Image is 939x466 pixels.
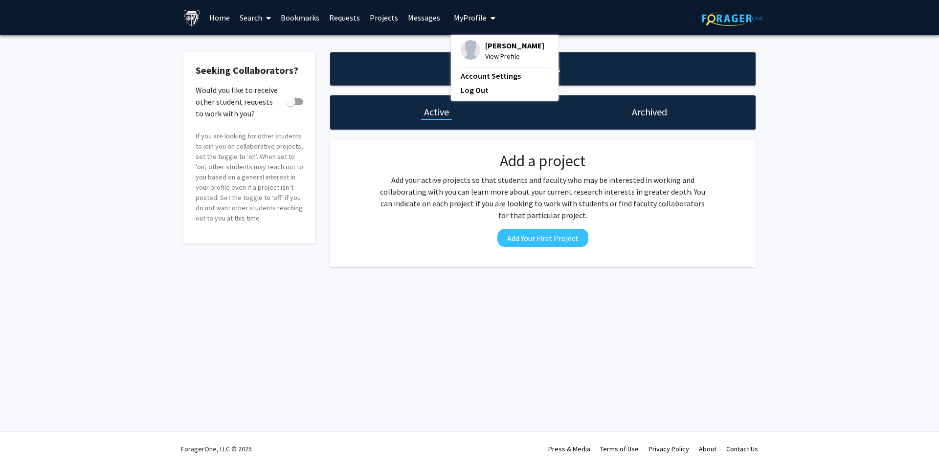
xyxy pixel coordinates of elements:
span: [PERSON_NAME] [485,40,544,51]
a: Search [235,0,276,35]
h1: Active [424,105,449,119]
button: Add Your First Project [497,229,588,247]
h1: Archived [632,105,667,119]
div: ForagerOne, LLC © 2025 [181,432,252,466]
a: Projects [365,0,403,35]
a: Press & Media [548,444,590,453]
span: Would you like to receive other student requests to work with you? [196,84,282,119]
a: Contact Us [726,444,758,453]
a: Account Settings [461,70,549,82]
a: Terms of Use [600,444,639,453]
div: Profile Picture[PERSON_NAME]View Profile [461,40,544,62]
a: Log Out [461,84,549,96]
a: Privacy Policy [648,444,689,453]
a: Requests [324,0,365,35]
iframe: Chat [7,422,42,459]
a: About [699,444,716,453]
h2: Seeking Collaborators? [196,65,303,76]
a: Home [204,0,235,35]
p: If you are looking for other students to join you on collaborative projects, set the toggle to ‘o... [196,131,303,223]
a: Messages [403,0,445,35]
img: ForagerOne Logo [702,11,763,26]
span: View Profile [485,51,544,62]
span: My Profile [454,13,487,22]
p: Add your active projects so that students and faculty who may be interested in working and collab... [377,174,709,221]
img: Johns Hopkins University Logo [183,9,201,26]
h2: Add a project [377,152,709,170]
img: Profile Picture [461,40,480,60]
a: Bookmarks [276,0,324,35]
